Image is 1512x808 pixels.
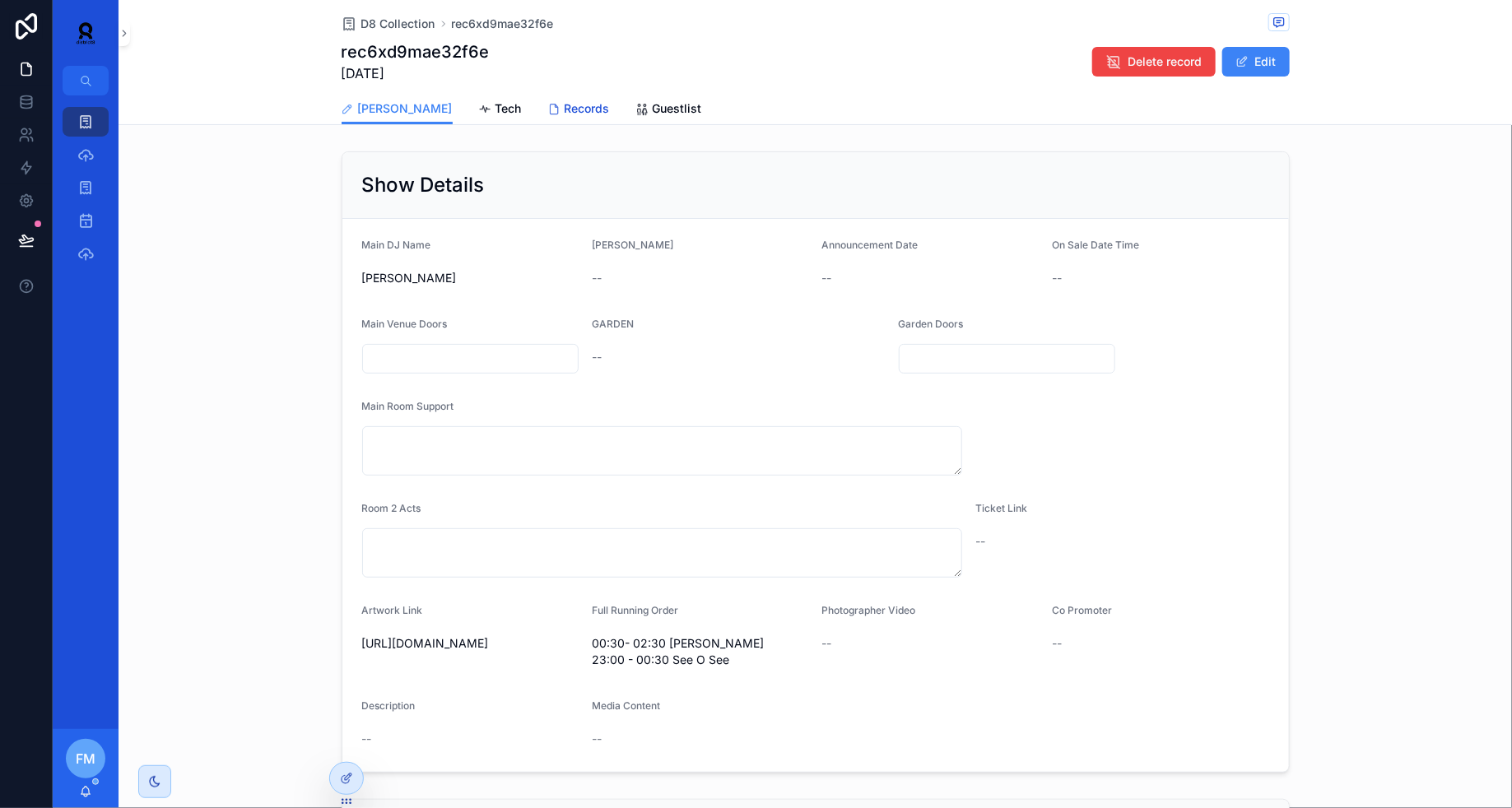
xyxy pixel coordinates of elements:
span: Room 2 Acts [362,502,421,514]
span: -- [822,635,832,652]
span: Artwork Link [362,604,423,616]
span: Garden Doors [899,318,964,330]
a: D8 Collection [342,16,435,32]
span: Co Promoter [1052,604,1112,616]
button: Delete record [1092,47,1216,77]
span: On Sale Date Time [1052,239,1139,251]
span: Guestlist [653,100,702,117]
span: -- [592,731,602,747]
span: -- [822,270,832,286]
span: -- [592,349,602,365]
button: Edit [1222,47,1290,77]
span: Main Venue Doors [362,318,448,330]
span: Full Running Order [592,604,678,616]
span: -- [1052,270,1062,286]
img: App logo [66,20,105,46]
span: Description [362,699,416,712]
h2: Show Details [362,172,485,198]
span: Announcement Date [822,239,919,251]
span: D8 Collection [361,16,435,32]
a: Records [548,94,610,127]
span: -- [362,731,372,747]
a: Tech [479,94,522,127]
h1: rec6xd9mae32f6e [342,40,490,63]
span: [PERSON_NAME] [362,270,579,286]
span: -- [1052,635,1062,652]
a: Guestlist [636,94,702,127]
span: -- [592,270,602,286]
span: [PERSON_NAME] [358,100,453,117]
span: GARDEN [592,318,634,330]
span: Main Room Support [362,400,454,412]
span: FM [76,749,95,769]
span: [PERSON_NAME] [592,239,673,251]
span: [DATE] [342,63,490,83]
span: Records [565,100,610,117]
span: Ticket Link [975,502,1027,514]
span: [URL][DOMAIN_NAME] [362,635,579,652]
span: -- [975,533,985,550]
span: 00:30- 02:30 [PERSON_NAME] 23:00 - 00:30 See O See [592,635,809,668]
div: scrollable content [53,95,119,290]
a: rec6xd9mae32f6e [452,16,554,32]
span: Photographer Video [822,604,916,616]
span: Main DJ Name [362,239,431,251]
span: Tech [495,100,522,117]
span: Delete record [1128,53,1203,70]
a: [PERSON_NAME] [342,94,453,125]
span: Media Content [592,699,660,712]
